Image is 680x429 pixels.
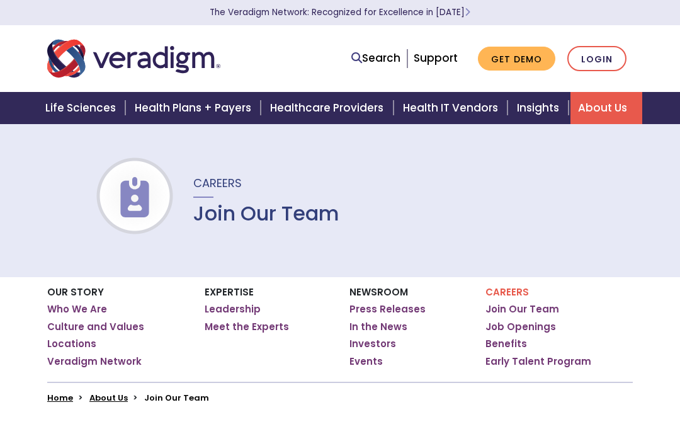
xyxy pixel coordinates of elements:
[570,92,642,124] a: About Us
[127,92,263,124] a: Health Plans + Payers
[485,321,556,333] a: Job Openings
[349,355,383,368] a: Events
[478,47,555,71] a: Get Demo
[47,355,142,368] a: Veradigm Network
[351,50,400,67] a: Search
[567,46,626,72] a: Login
[193,202,339,226] h1: Join Our Team
[349,338,396,350] a: Investors
[47,338,96,350] a: Locations
[47,38,220,79] img: Veradigm logo
[205,303,261,316] a: Leadership
[47,303,107,316] a: Who We Are
[465,6,470,18] span: Learn More
[89,392,128,404] a: About Us
[485,303,559,316] a: Join Our Team
[205,321,289,333] a: Meet the Experts
[263,92,395,124] a: Healthcare Providers
[349,303,426,316] a: Press Releases
[47,321,144,333] a: Culture and Values
[210,6,470,18] a: The Veradigm Network: Recognized for Excellence in [DATE]Learn More
[38,92,127,124] a: Life Sciences
[395,92,509,124] a: Health IT Vendors
[485,355,591,368] a: Early Talent Program
[193,175,242,191] span: Careers
[349,321,407,333] a: In the News
[47,392,73,404] a: Home
[485,338,527,350] a: Benefits
[414,50,458,66] a: Support
[509,92,570,124] a: Insights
